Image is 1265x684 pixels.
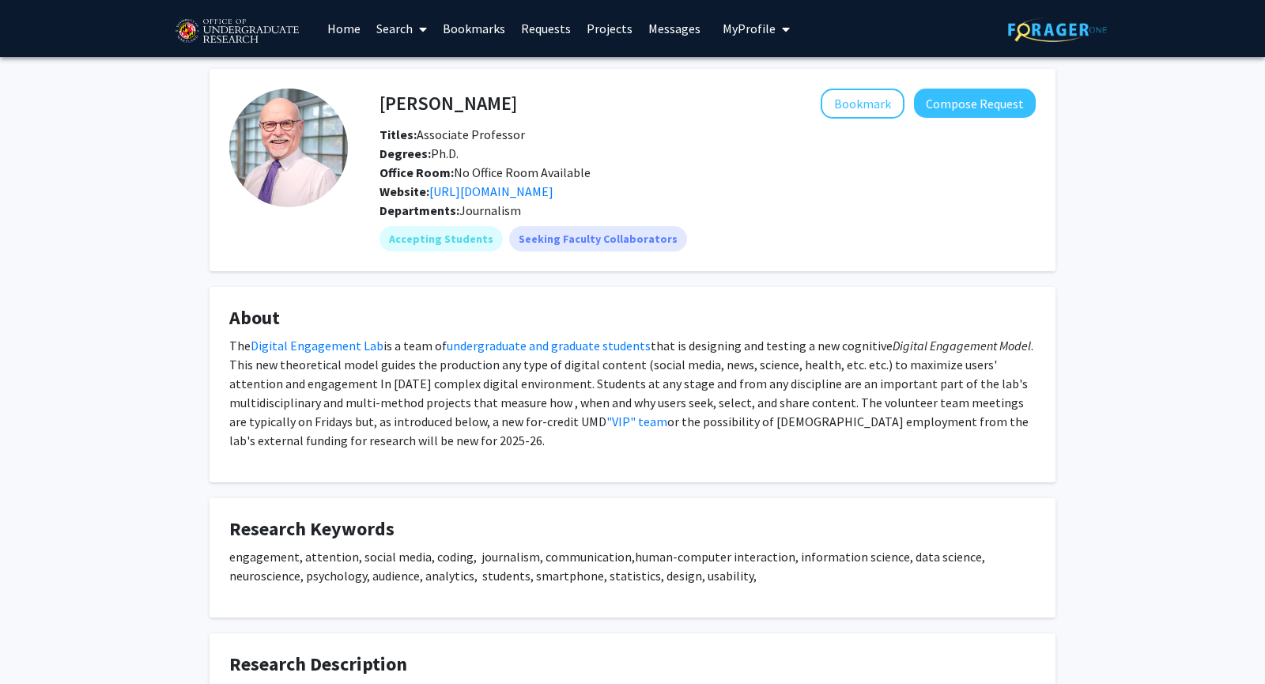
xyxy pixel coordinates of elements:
h4: Research Keywords [229,518,1036,541]
img: ForagerOne Logo [1008,17,1107,42]
h4: Research Description [229,653,1036,676]
h4: About [229,307,1036,330]
h4: [PERSON_NAME] [379,89,517,118]
span: The is a team of that is designing and testing a new cognitive . This new theoretical model guide... [229,338,1033,448]
button: Compose Request to Ronald Yaros [914,89,1036,118]
a: Search [368,1,435,56]
b: Departments: [379,202,459,218]
span: Journalism [459,202,521,218]
mat-chip: Seeking Faculty Collaborators [509,226,687,251]
a: Home [319,1,368,56]
b: Titles: [379,127,417,142]
img: University of Maryland Logo [170,12,304,51]
span: No Office Room Available [379,164,591,180]
a: Opens in a new tab [429,183,553,199]
p: engagement, attention, social media, coding, journalism, communication,human-computer interaction... [229,547,1036,585]
img: Profile Picture [229,89,348,207]
a: undergraduate and graduate students [447,338,651,353]
a: "VIP" team [606,414,667,429]
a: Digital Engagement Lab [251,338,383,353]
a: Bookmarks [435,1,513,56]
a: Messages [640,1,708,56]
span: Associate Professor [379,127,525,142]
button: Add Ronald Yaros to Bookmarks [821,89,904,119]
span: My Profile [723,21,776,36]
mat-chip: Accepting Students [379,226,503,251]
a: Projects [579,1,640,56]
b: Website: [379,183,429,199]
b: Office Room: [379,164,454,180]
span: Ph.D. [379,145,459,161]
b: Degrees: [379,145,431,161]
a: Requests [513,1,579,56]
em: Digital Engagement Model [893,338,1031,353]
